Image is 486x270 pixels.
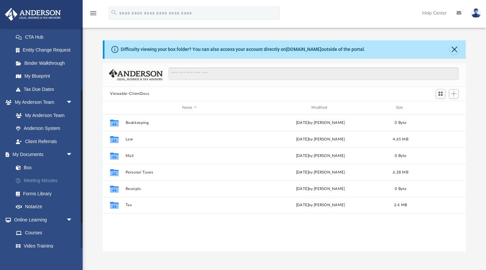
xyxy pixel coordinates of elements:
span: 0 Byte [395,121,406,125]
a: Online Learningarrow_drop_down [5,213,79,226]
button: Close [450,45,459,54]
span: 4.65 MB [393,137,408,141]
a: Forms Library [9,187,79,200]
div: Size [387,105,414,111]
div: [DATE] by [PERSON_NAME] [257,153,385,159]
a: My Documentsarrow_drop_down [5,148,83,161]
a: Tax Due Dates [9,83,83,96]
div: grid [103,114,466,251]
a: Binder Walkthrough [9,57,83,70]
input: Search files and folders [169,67,459,80]
a: Meeting Minutes [9,174,83,187]
a: Entity Change Request [9,44,83,57]
span: 2.4 MB [394,204,407,207]
a: Video Training [9,239,76,252]
a: CTA Hub [9,30,83,44]
a: Courses [9,226,79,240]
a: menu [89,13,97,17]
div: [DATE] by [PERSON_NAME] [257,186,385,192]
a: My Blueprint [9,70,79,83]
button: Law [126,137,254,141]
div: Difficulty viewing your box folder? You can also access your account directly on outside of the p... [121,46,365,53]
div: [DATE] by [PERSON_NAME] [257,203,385,209]
img: User Pic [471,8,481,18]
span: 0 Byte [395,154,406,158]
button: Receipts [126,187,254,191]
div: Modified [256,105,385,111]
a: My Anderson Team [9,109,76,122]
div: [DATE] by [PERSON_NAME] [257,120,385,126]
button: Mail [126,154,254,158]
div: id [106,105,122,111]
a: [DOMAIN_NAME] [286,47,321,52]
span: arrow_drop_down [66,148,79,162]
button: Add [449,89,459,98]
div: Name [125,105,254,111]
span: 6.28 MB [393,171,408,174]
div: [DATE] by [PERSON_NAME] [257,170,385,175]
button: Bookkeeping [126,121,254,125]
a: Anderson System [9,122,79,135]
div: id [417,105,463,111]
button: Switch to Grid View [436,89,446,98]
span: 0 Byte [395,187,406,191]
img: Anderson Advisors Platinum Portal [3,8,63,21]
button: Tax [126,203,254,208]
a: Notarize [9,200,83,213]
i: search [110,9,118,16]
a: Box [9,161,79,174]
span: arrow_drop_down [66,213,79,227]
div: [DATE] by [PERSON_NAME] [257,136,385,142]
a: Client Referrals [9,135,79,148]
i: menu [89,9,97,17]
span: arrow_drop_down [66,96,79,109]
button: Personal Taxes [126,170,254,174]
a: My Anderson Teamarrow_drop_down [5,96,79,109]
button: Viewable-ClientDocs [110,91,149,97]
